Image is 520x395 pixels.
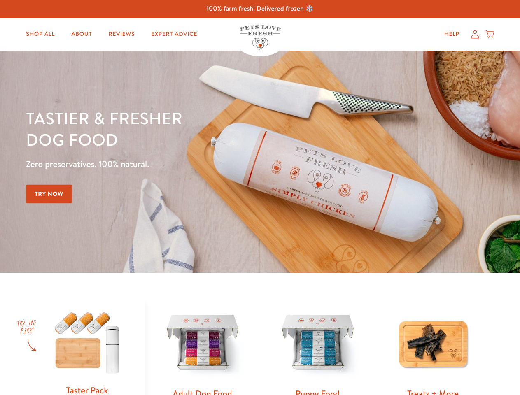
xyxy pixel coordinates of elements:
a: Reviews [102,26,141,42]
a: About [65,26,98,42]
a: Try Now [26,185,72,203]
p: Zero preservatives. 100% natural. [26,157,338,172]
a: Help [438,26,466,42]
a: Shop All [19,26,61,42]
a: Expert Advice [145,26,204,42]
h1: Tastier & fresher dog food [26,107,338,150]
img: Pets Love Fresh [240,25,281,50]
